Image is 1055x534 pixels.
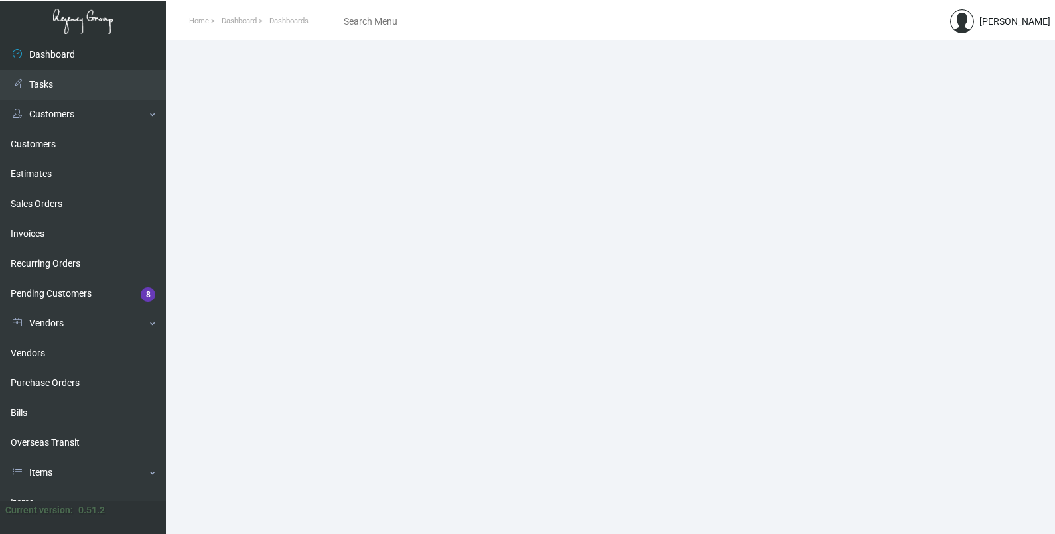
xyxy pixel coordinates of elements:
span: Home [189,17,209,25]
div: [PERSON_NAME] [979,15,1050,29]
div: Current version: [5,503,73,517]
span: Dashboard [222,17,257,25]
img: admin@bootstrapmaster.com [950,9,974,33]
div: 0.51.2 [78,503,105,517]
span: Dashboards [269,17,309,25]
